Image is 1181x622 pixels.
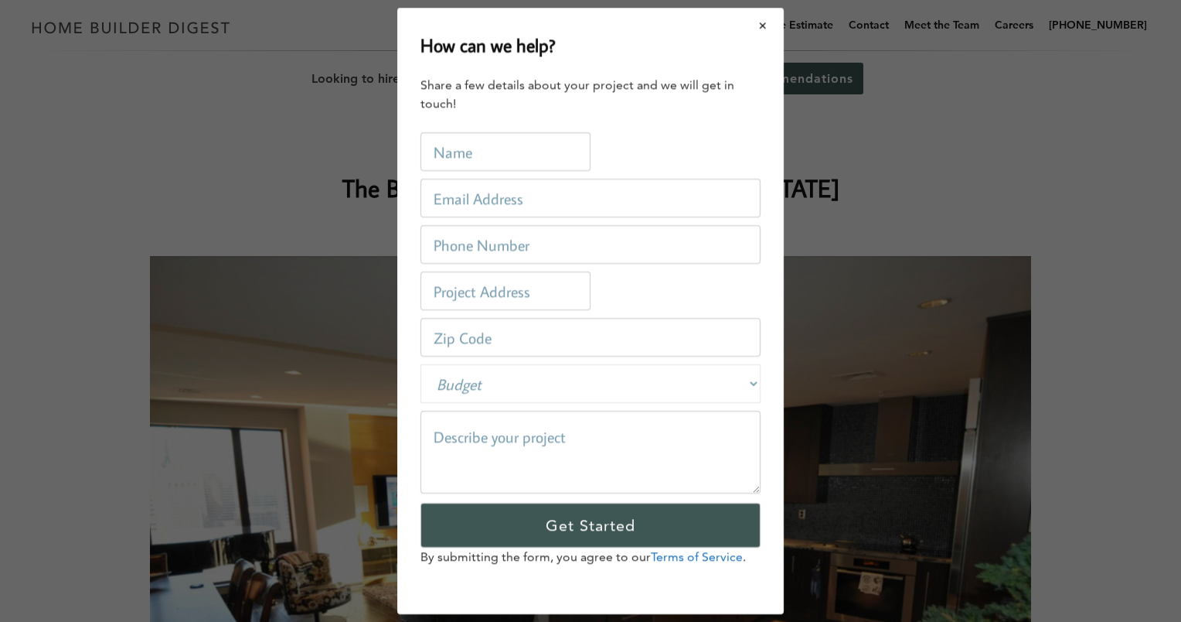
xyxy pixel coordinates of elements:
p: By submitting the form, you agree to our . [420,548,761,566]
div: Share a few details about your project and we will get in touch! [420,76,761,113]
input: Project Address [420,272,590,310]
iframe: Drift Widget Chat Controller [885,511,1162,603]
a: Terms of Service [651,549,743,564]
input: Get Started [420,503,761,548]
input: Zip Code [420,318,761,357]
input: Email Address [420,179,761,217]
input: Name [420,132,590,171]
h2: How can we help? [420,31,556,59]
input: Phone Number [420,225,761,264]
button: Close modal [743,9,784,42]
